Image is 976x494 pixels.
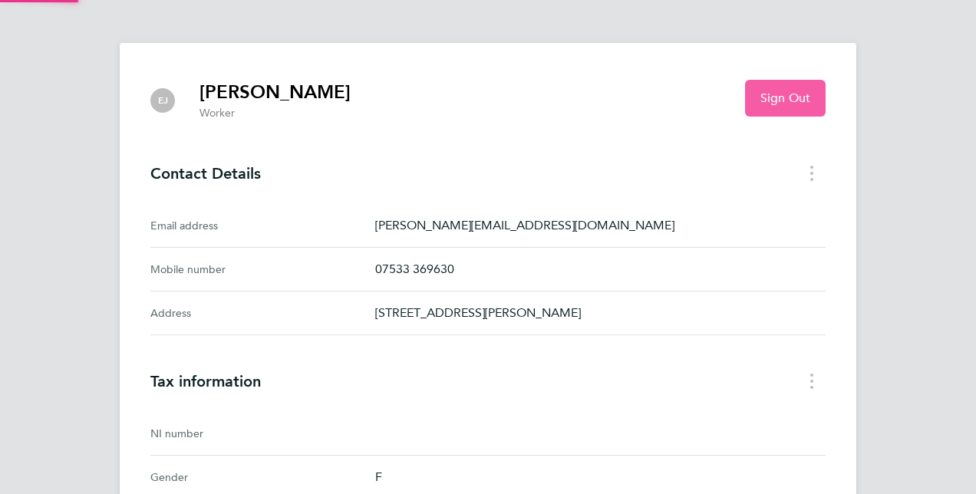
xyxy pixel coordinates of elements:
p: [PERSON_NAME][EMAIL_ADDRESS][DOMAIN_NAME] [375,216,826,235]
p: 07533 369630 [375,260,826,278]
p: Worker [199,106,351,121]
h3: Contact Details [150,164,826,183]
button: Tax information menu [798,369,826,393]
div: Gender [150,468,375,486]
h3: Tax information [150,372,826,390]
div: Esther Jilo [150,88,175,113]
div: Email address [150,216,375,235]
p: [STREET_ADDRESS][PERSON_NAME] [375,304,826,322]
h2: [PERSON_NAME] [199,80,351,104]
button: Sign Out [745,80,826,117]
span: EJ [158,95,168,106]
div: NI number [150,424,375,443]
div: Address [150,304,375,322]
button: Contact Details menu [798,161,826,185]
div: Mobile number [150,260,375,278]
p: F [375,468,826,486]
span: Sign Out [760,91,810,106]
